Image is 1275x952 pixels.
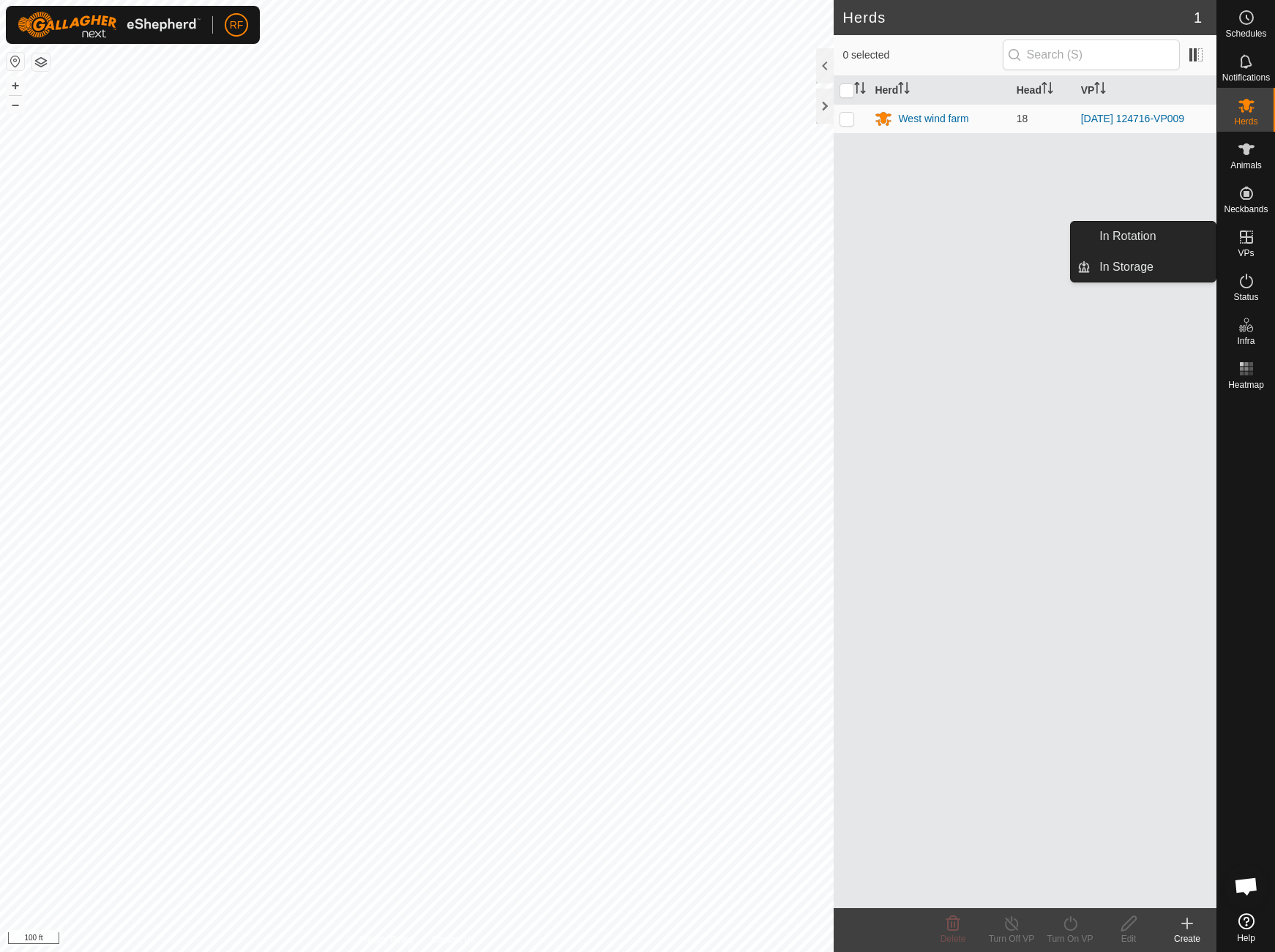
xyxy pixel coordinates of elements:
a: In Rotation [1091,222,1216,251]
span: Animals [1230,161,1262,170]
a: [DATE] 124716-VP009 [1081,113,1184,124]
span: Help [1237,934,1255,942]
p-sorticon: Activate to sort [898,84,910,96]
div: Edit [1099,932,1158,945]
span: RF [230,18,244,33]
span: In Rotation [1099,228,1156,245]
span: 1 [1194,7,1202,29]
button: – [7,96,24,113]
span: Schedules [1225,29,1266,38]
span: VPs [1238,249,1254,258]
h2: Herds [842,9,1193,26]
li: In Storage [1071,252,1216,282]
span: Infra [1237,337,1255,345]
a: Privacy Policy [359,933,414,946]
button: + [7,77,24,94]
button: Map Layers [32,53,50,71]
span: 0 selected [842,48,1002,63]
div: Turn On VP [1041,932,1099,945]
span: Status [1233,293,1258,301]
div: Turn Off VP [982,932,1041,945]
a: Contact Us [431,933,474,946]
th: Herd [869,76,1010,105]
a: Help [1217,907,1275,948]
span: In Storage [1099,258,1154,276]
p-sorticon: Activate to sort [854,84,866,96]
a: In Storage [1091,252,1216,282]
th: Head [1011,76,1075,105]
p-sorticon: Activate to sort [1094,84,1106,96]
span: Heatmap [1228,381,1264,389]
div: Create [1158,932,1216,945]
th: VP [1075,76,1216,105]
span: Delete [941,934,966,944]
span: Neckbands [1224,205,1268,214]
div: Open chat [1224,864,1268,908]
span: Notifications [1222,73,1270,82]
input: Search (S) [1003,40,1180,70]
div: West wind farm [898,111,968,127]
li: In Rotation [1071,222,1216,251]
span: Herds [1234,117,1257,126]
p-sorticon: Activate to sort [1042,84,1053,96]
img: Gallagher Logo [18,12,201,38]
button: Reset Map [7,53,24,70]
span: 18 [1017,113,1028,124]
